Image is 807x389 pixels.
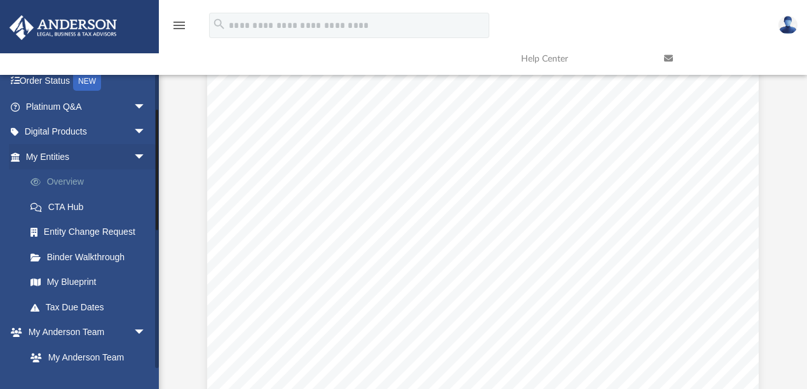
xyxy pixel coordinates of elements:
[9,69,165,95] a: Order StatusNEW
[18,345,153,370] a: My Anderson Team
[172,24,187,33] a: menu
[133,94,159,120] span: arrow_drop_down
[133,320,159,346] span: arrow_drop_down
[9,119,165,145] a: Digital Productsarrow_drop_down
[73,72,101,91] div: NEW
[18,220,165,245] a: Entity Change Request
[191,28,775,389] div: Preview
[512,34,654,84] a: Help Center
[18,294,165,320] a: Tax Due Dates
[133,144,159,170] span: arrow_drop_down
[18,244,165,270] a: Binder Walkthrough
[18,169,165,195] a: Overview
[9,144,165,169] a: My Entitiesarrow_drop_down
[172,18,187,33] i: menu
[778,16,797,34] img: User Pic
[9,94,165,119] a: Platinum Q&Aarrow_drop_down
[133,119,159,145] span: arrow_drop_down
[6,15,121,40] img: Anderson Advisors Platinum Portal
[212,17,226,31] i: search
[191,61,775,388] div: Document Viewer
[191,61,775,388] div: File preview
[18,194,165,220] a: CTA Hub
[18,270,159,295] a: My Blueprint
[9,320,159,345] a: My Anderson Teamarrow_drop_down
